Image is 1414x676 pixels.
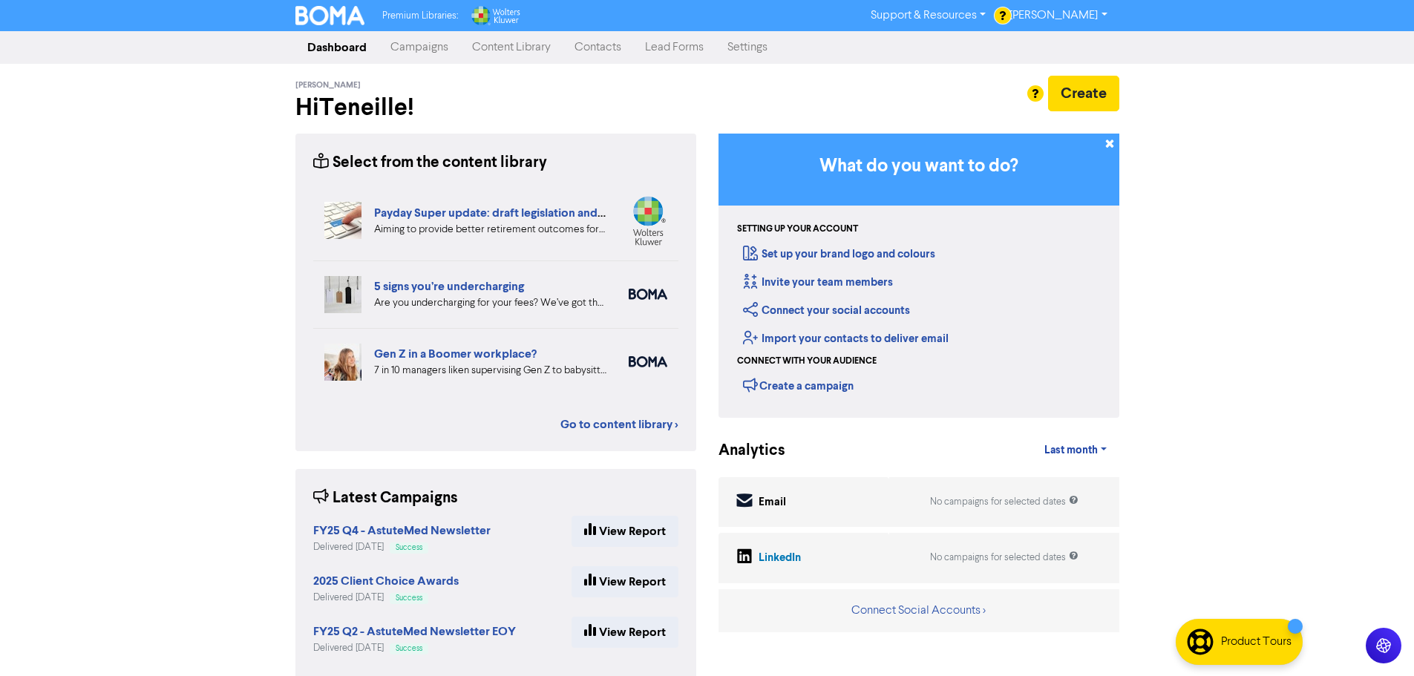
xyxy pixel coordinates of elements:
[1228,516,1414,676] iframe: Chat Widget
[396,544,422,551] span: Success
[572,516,678,547] a: View Report
[313,626,516,638] a: FY25 Q2 - AstuteMed Newsletter EOY
[374,222,606,237] div: Aiming to provide better retirement outcomes for employees, from 1 July 2026, employers will be r...
[313,487,458,510] div: Latest Campaigns
[313,525,491,537] a: FY25 Q4 - AstuteMed Newsletter
[759,550,801,567] div: LinkedIn
[313,576,459,588] a: 2025 Client Choice Awards
[998,4,1119,27] a: [PERSON_NAME]
[930,495,1078,509] div: No campaigns for selected dates
[313,574,459,588] strong: 2025 Client Choice Awards
[374,279,524,294] a: 5 signs you’re undercharging
[560,416,678,433] a: Go to content library >
[719,134,1119,418] div: Getting Started in BOMA
[719,439,767,462] div: Analytics
[374,206,694,220] a: Payday Super update: draft legislation and closure of SBSCH
[737,223,858,236] div: Setting up your account
[313,641,516,655] div: Delivered [DATE]
[295,93,696,122] h2: Hi Teneille !
[1032,436,1119,465] a: Last month
[930,551,1078,565] div: No campaigns for selected dates
[743,303,910,318] a: Connect your social accounts
[629,289,667,300] img: boma_accounting
[563,33,633,62] a: Contacts
[374,363,606,378] div: 7 in 10 managers liken supervising Gen Z to babysitting or parenting. But is your people manageme...
[629,196,667,246] img: wolters_kluwer
[743,374,854,396] div: Create a campaign
[460,33,563,62] a: Content Library
[295,6,365,25] img: BOMA Logo
[633,33,716,62] a: Lead Forms
[313,624,516,639] strong: FY25 Q2 - AstuteMed Newsletter EOY
[295,80,361,91] span: [PERSON_NAME]
[374,295,606,311] div: Are you undercharging for your fees? We’ve got the five warning signs that can help you diagnose ...
[743,332,949,346] a: Import your contacts to deliver email
[313,151,547,174] div: Select from the content library
[572,617,678,648] a: View Report
[1044,444,1098,457] span: Last month
[572,566,678,597] a: View Report
[470,6,520,25] img: Wolters Kluwer
[737,355,877,368] div: Connect with your audience
[629,356,667,367] img: boma
[313,591,459,605] div: Delivered [DATE]
[741,156,1097,177] h3: What do you want to do?
[396,594,422,602] span: Success
[716,33,779,62] a: Settings
[396,645,422,652] span: Success
[759,494,786,511] div: Email
[374,347,537,361] a: Gen Z in a Boomer workplace?
[379,33,460,62] a: Campaigns
[743,247,935,261] a: Set up your brand logo and colours
[1048,76,1119,111] button: Create
[313,523,491,538] strong: FY25 Q4 - AstuteMed Newsletter
[382,11,458,21] span: Premium Libraries:
[743,275,893,289] a: Invite your team members
[859,4,998,27] a: Support & Resources
[295,33,379,62] a: Dashboard
[851,601,986,620] button: Connect Social Accounts >
[313,540,491,554] div: Delivered [DATE]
